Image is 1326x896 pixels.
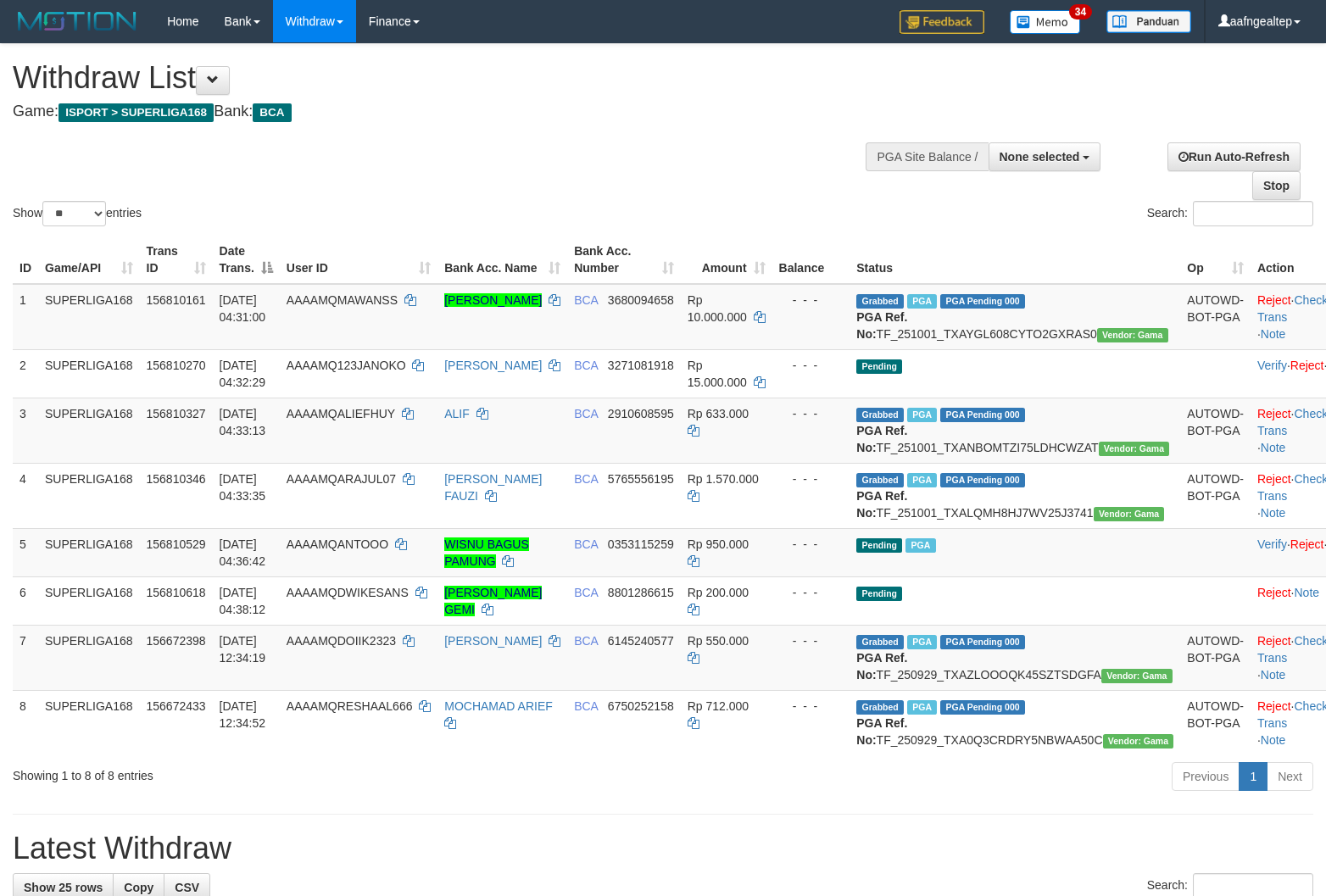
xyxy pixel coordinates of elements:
[287,634,396,648] span: AAAAMQDOIIK2323
[444,359,542,372] a: [PERSON_NAME]
[13,8,142,34] img: MOTION_logo.png
[24,881,103,894] span: Show 25 rows
[13,832,1313,865] h1: Latest Withdraw
[1106,10,1191,33] img: panduan.png
[1252,171,1301,200] a: Stop
[42,201,106,226] select: Showentries
[856,359,902,374] span: Pending
[147,407,206,420] span: 156810327
[1180,463,1251,528] td: AUTOWD-BOT-PGA
[38,284,140,350] td: SUPERLIGA168
[907,635,937,649] span: Marked by aafsoycanthlai
[287,293,398,307] span: AAAAMQMAWANSS
[13,284,38,350] td: 1
[220,407,266,437] span: [DATE] 04:33:13
[124,881,153,894] span: Copy
[779,405,844,422] div: - - -
[147,537,206,551] span: 156810529
[1261,506,1286,520] a: Note
[13,103,867,120] h4: Game: Bank:
[13,349,38,398] td: 2
[1257,293,1291,307] a: Reject
[1261,441,1286,454] a: Note
[608,699,674,713] span: Copy 6750252158 to clipboard
[38,576,140,625] td: SUPERLIGA168
[681,236,772,284] th: Amount: activate to sort column ascending
[287,472,396,486] span: AAAAMQARAJUL07
[1180,398,1251,463] td: AUTOWD-BOT-PGA
[220,586,266,616] span: [DATE] 04:38:12
[213,236,280,284] th: Date Trans.: activate to sort column descending
[907,294,937,309] span: Marked by aafnonsreyleab
[940,408,1025,422] span: PGA Pending
[779,698,844,715] div: - - -
[147,634,206,648] span: 156672398
[779,292,844,309] div: - - -
[147,293,206,307] span: 156810161
[856,700,904,715] span: Grabbed
[1103,734,1174,749] span: Vendor URL: https://trx31.1velocity.biz
[287,359,406,372] span: AAAAMQ123JANOKO
[444,634,542,648] a: [PERSON_NAME]
[779,584,844,601] div: - - -
[1261,668,1286,682] a: Note
[444,472,542,503] a: [PERSON_NAME] FAUZI
[608,634,674,648] span: Copy 6145240577 to clipboard
[850,625,1180,690] td: TF_250929_TXAZLOOOQK45SZTSDGFA
[1180,625,1251,690] td: AUTOWD-BOT-PGA
[38,625,140,690] td: SUPERLIGA168
[772,236,850,284] th: Balance
[147,472,206,486] span: 156810346
[220,472,266,503] span: [DATE] 04:33:35
[779,632,844,649] div: - - -
[940,473,1025,487] span: PGA Pending
[688,407,749,420] span: Rp 633.000
[574,407,598,420] span: BCA
[856,635,904,649] span: Grabbed
[608,359,674,372] span: Copy 3271081918 to clipboard
[38,690,140,755] td: SUPERLIGA168
[38,528,140,576] td: SUPERLIGA168
[38,463,140,528] td: SUPERLIGA168
[574,293,598,307] span: BCA
[608,293,674,307] span: Copy 3680094658 to clipboard
[1094,507,1165,521] span: Vendor URL: https://trx31.1velocity.biz
[287,537,388,551] span: AAAAMQANTOOO
[38,349,140,398] td: SUPERLIGA168
[940,294,1025,309] span: PGA Pending
[856,473,904,487] span: Grabbed
[940,635,1025,649] span: PGA Pending
[1239,762,1267,791] a: 1
[866,142,988,171] div: PGA Site Balance /
[1172,762,1240,791] a: Previous
[1261,733,1286,747] a: Note
[444,537,529,568] a: WISNU BAGUS PAMUNG
[1180,690,1251,755] td: AUTOWD-BOT-PGA
[608,537,674,551] span: Copy 0353115259 to clipboard
[856,651,907,682] b: PGA Ref. No:
[147,699,206,713] span: 156672433
[907,408,937,422] span: Marked by aafnonsreyleab
[574,537,598,551] span: BCA
[1257,634,1291,648] a: Reject
[856,716,907,747] b: PGA Ref. No:
[253,103,291,122] span: BCA
[147,359,206,372] span: 156810270
[13,576,38,625] td: 6
[13,61,867,95] h1: Withdraw List
[688,537,749,551] span: Rp 950.000
[1261,327,1286,341] a: Note
[989,142,1101,171] button: None selected
[13,236,38,284] th: ID
[287,586,409,599] span: AAAAMQDWIKESANS
[850,690,1180,755] td: TF_250929_TXA0Q3CRDRY5NBWAA50C
[574,472,598,486] span: BCA
[779,470,844,487] div: - - -
[220,293,266,324] span: [DATE] 04:31:00
[688,359,747,389] span: Rp 15.000.000
[140,236,213,284] th: Trans ID: activate to sort column ascending
[220,634,266,665] span: [DATE] 12:34:19
[608,407,674,420] span: Copy 2910608595 to clipboard
[444,586,542,616] a: [PERSON_NAME] GEMI
[850,284,1180,350] td: TF_251001_TXAYGL608CYTO2GXRAS0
